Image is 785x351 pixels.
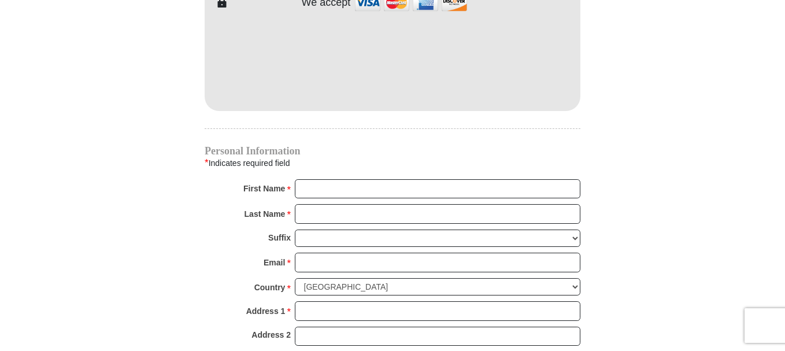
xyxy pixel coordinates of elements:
strong: Country [254,279,286,295]
h4: Personal Information [205,146,580,156]
strong: Address 1 [246,303,286,319]
strong: First Name [243,180,285,197]
strong: Last Name [245,206,286,222]
strong: Email [264,254,285,271]
strong: Suffix [268,230,291,246]
strong: Address 2 [251,327,291,343]
div: Indicates required field [205,156,580,171]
